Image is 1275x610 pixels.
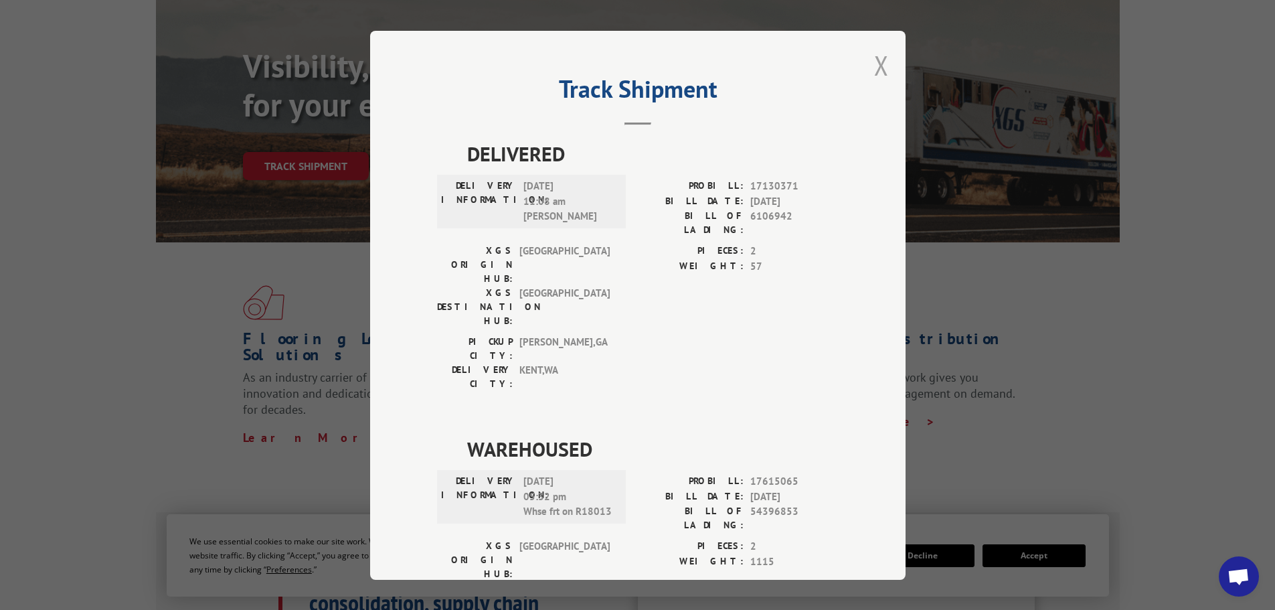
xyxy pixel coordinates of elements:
label: XGS DESTINATION HUB: [437,286,513,328]
span: [GEOGRAPHIC_DATA] [519,539,610,581]
label: PROBILL: [638,179,744,194]
span: [DATE] 11:08 am [PERSON_NAME] [523,179,614,224]
label: BILL DATE: [638,489,744,504]
label: PICKUP CITY: [437,335,513,363]
label: XGS ORIGIN HUB: [437,244,513,286]
label: PROBILL: [638,474,744,489]
span: [DATE] 05:32 pm Whse frt on R18013 [523,474,614,520]
span: WAREHOUSED [467,434,839,464]
label: PIECES: [638,244,744,259]
label: BILL DATE: [638,194,744,209]
span: 2 [750,244,839,259]
span: [PERSON_NAME] , GA [519,335,610,363]
label: DELIVERY INFORMATION: [441,474,517,520]
span: 2 [750,539,839,554]
span: 17130371 [750,179,839,194]
h2: Track Shipment [437,80,839,105]
span: 54396853 [750,504,839,532]
div: Open chat [1219,556,1259,597]
span: [DATE] [750,194,839,209]
span: [DATE] [750,489,839,504]
span: [GEOGRAPHIC_DATA] [519,244,610,286]
label: WEIGHT: [638,258,744,274]
span: [GEOGRAPHIC_DATA] [519,286,610,328]
label: XGS ORIGIN HUB: [437,539,513,581]
label: BILL OF LADING: [638,209,744,237]
label: DELIVERY INFORMATION: [441,179,517,224]
label: BILL OF LADING: [638,504,744,532]
span: 1115 [750,554,839,569]
span: DELIVERED [467,139,839,169]
span: 6106942 [750,209,839,237]
span: 17615065 [750,474,839,489]
span: 57 [750,258,839,274]
label: WEIGHT: [638,554,744,569]
span: KENT , WA [519,363,610,391]
button: Close modal [874,48,889,83]
label: PIECES: [638,539,744,554]
label: DELIVERY CITY: [437,363,513,391]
